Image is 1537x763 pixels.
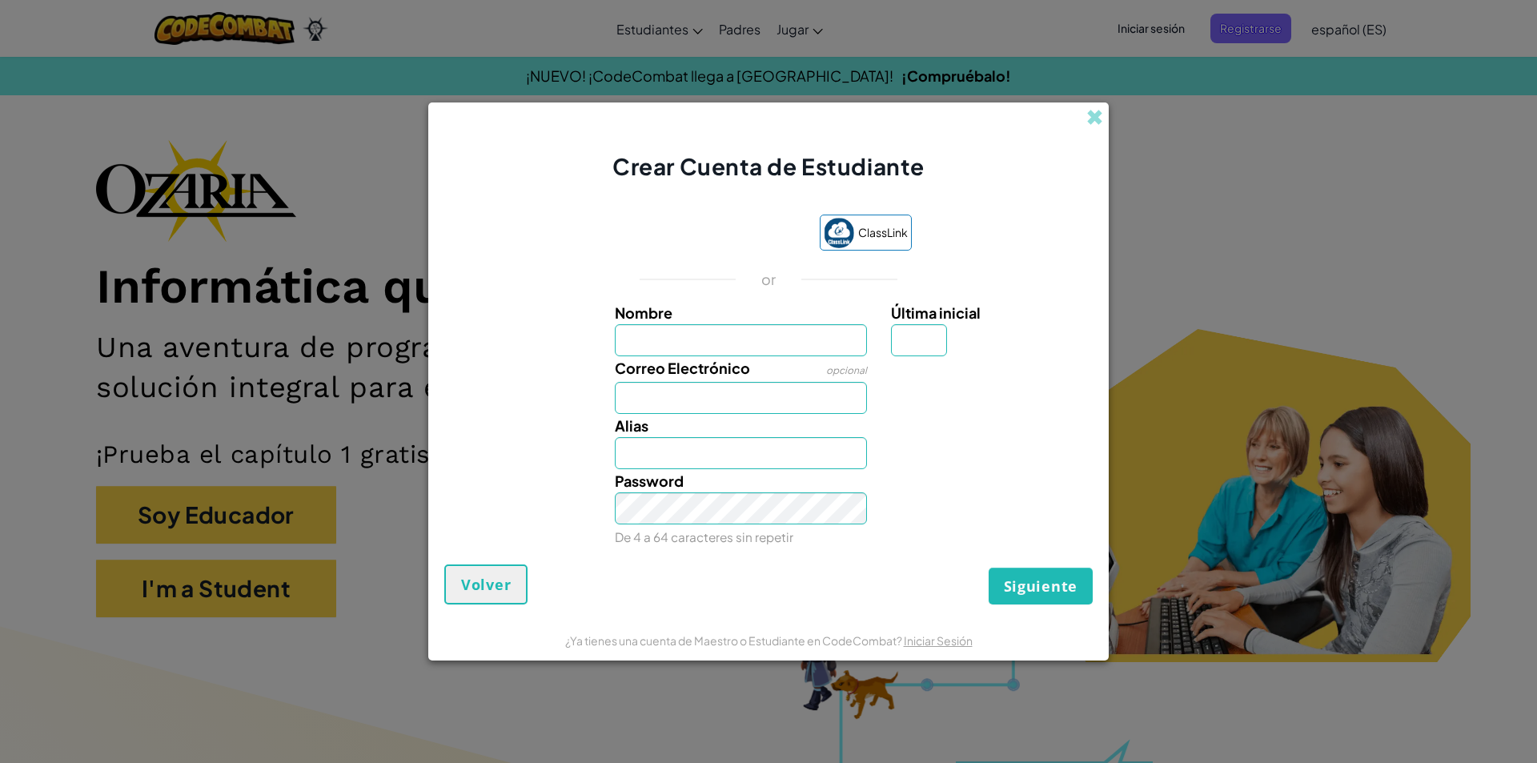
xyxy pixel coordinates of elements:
span: Volver [461,575,511,594]
span: Crear Cuenta de Estudiante [612,152,925,180]
iframe: Botón Iniciar sesión con Google [617,217,812,252]
img: classlink-logo-small.png [824,218,854,248]
p: or [761,270,777,289]
span: Password [615,472,684,490]
span: Nombre [615,303,672,322]
button: Siguiente [989,568,1093,604]
span: Última inicial [891,303,981,322]
span: ClassLink [858,221,908,244]
span: Correo Electrónico [615,359,750,377]
span: ¿Ya tienes una cuenta de Maestro o Estudiante en CodeCombat? [565,633,904,648]
span: Siguiente [1004,576,1078,596]
button: Volver [444,564,528,604]
a: Iniciar Sesión [904,633,973,648]
span: Alias [615,416,648,435]
span: opcional [826,364,867,376]
small: De 4 a 64 caracteres sin repetir [615,529,793,544]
